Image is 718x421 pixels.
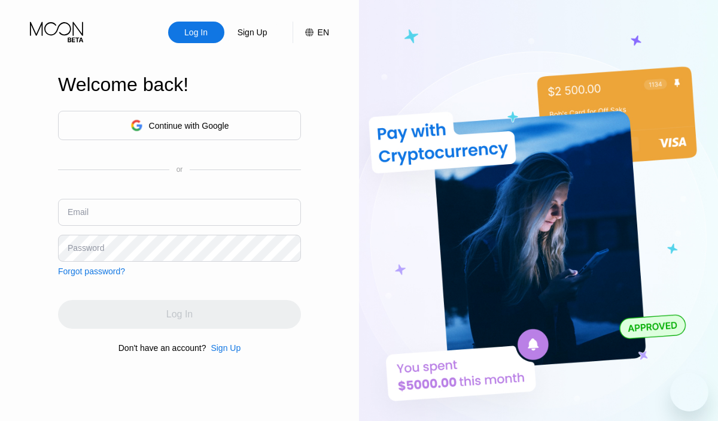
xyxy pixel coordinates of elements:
[58,111,301,140] div: Continue with Google
[58,266,125,276] div: Forgot password?
[236,26,269,38] div: Sign Up
[224,22,281,43] div: Sign Up
[68,207,89,217] div: Email
[670,373,708,411] iframe: Button to launch messaging window
[118,343,206,353] div: Don't have an account?
[206,343,241,353] div: Sign Up
[177,165,183,174] div: or
[211,343,241,353] div: Sign Up
[293,22,329,43] div: EN
[318,28,329,37] div: EN
[58,74,301,96] div: Welcome back!
[168,22,224,43] div: Log In
[68,243,104,253] div: Password
[183,26,209,38] div: Log In
[149,121,229,131] div: Continue with Google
